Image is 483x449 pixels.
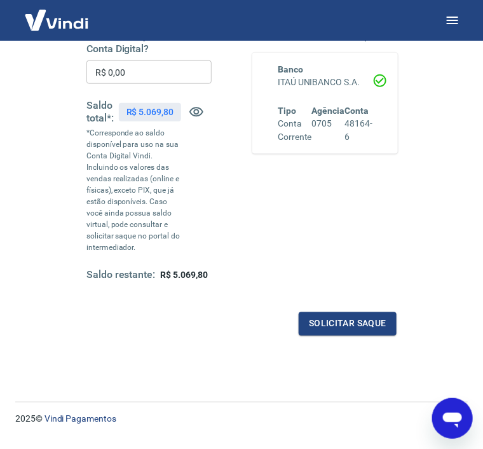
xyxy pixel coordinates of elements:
a: Vindi Pagamentos [44,414,116,424]
span: R$ 5.069,80 [160,270,207,280]
h6: ITAÚ UNIBANCO S.A. [278,76,372,89]
h6: 48164-6 [344,117,372,144]
h6: Conta Corrente [278,117,312,144]
img: Vindi [15,1,98,39]
h5: Quanto deseja sacar da Conta Digital? [86,30,212,55]
h5: Saldo restante: [86,268,155,282]
p: 2025 © [15,413,468,426]
p: R$ 5.069,80 [126,106,173,119]
iframe: Botão para abrir a janela de mensagens [432,398,473,439]
h6: 0705 [312,117,345,130]
p: *Corresponde ao saldo disponível para uso na sua Conta Digital Vindi. Incluindo os valores das ve... [86,127,180,253]
h5: Saldo total*: [86,99,114,125]
span: Tipo [278,106,296,116]
span: Conta [344,106,369,116]
span: Banco [278,64,303,74]
span: Agência [312,106,345,116]
button: Solicitar saque [299,312,397,336]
